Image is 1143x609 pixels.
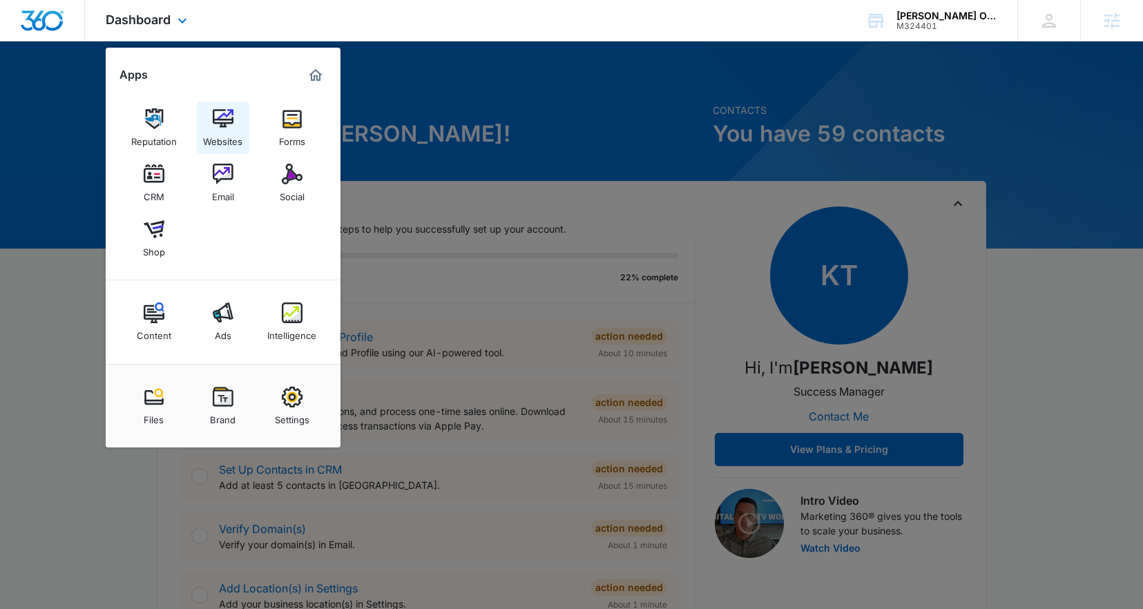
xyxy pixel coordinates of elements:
[896,10,997,21] div: account name
[896,21,997,31] div: account id
[212,184,234,202] div: Email
[131,129,177,147] div: Reputation
[119,68,148,81] h2: Apps
[279,129,305,147] div: Forms
[197,296,249,348] a: Ads
[128,157,180,209] a: CRM
[128,296,180,348] a: Content
[266,157,318,209] a: Social
[144,184,164,202] div: CRM
[275,407,309,425] div: Settings
[128,101,180,154] a: Reputation
[144,407,164,425] div: Files
[280,184,305,202] div: Social
[197,157,249,209] a: Email
[197,101,249,154] a: Websites
[266,101,318,154] a: Forms
[266,296,318,348] a: Intelligence
[143,240,165,258] div: Shop
[106,12,171,27] span: Dashboard
[210,407,236,425] div: Brand
[128,212,180,264] a: Shop
[197,380,249,432] a: Brand
[215,323,231,341] div: Ads
[305,64,327,86] a: Marketing 360® Dashboard
[137,323,171,341] div: Content
[128,380,180,432] a: Files
[266,380,318,432] a: Settings
[267,323,316,341] div: Intelligence
[203,129,242,147] div: Websites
